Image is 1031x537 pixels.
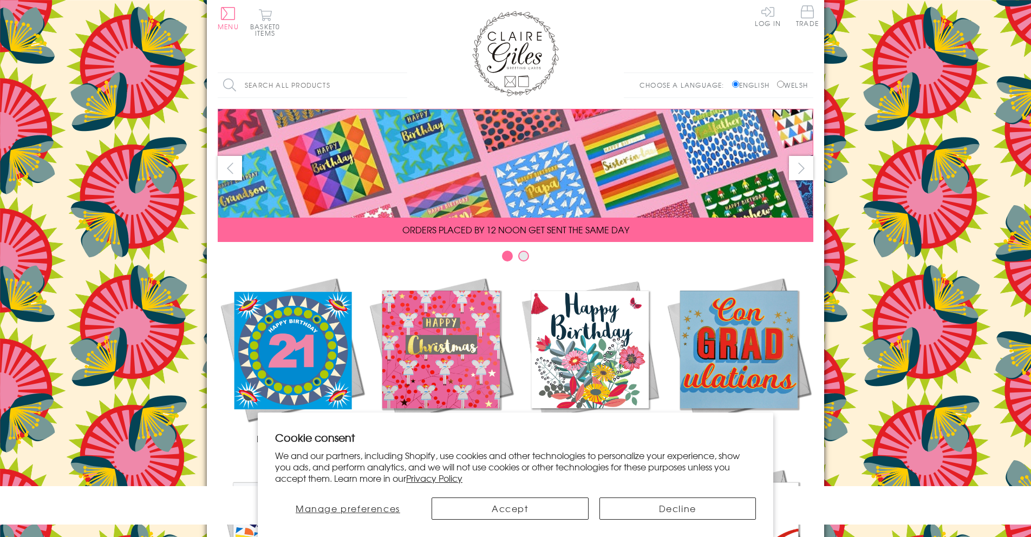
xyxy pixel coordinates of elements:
button: Carousel Page 1 (Current Slide) [502,251,513,261]
a: New Releases [218,275,367,445]
a: Trade [796,5,819,29]
span: ORDERS PLACED BY 12 NOON GET SENT THE SAME DAY [402,223,629,236]
span: Trade [796,5,819,27]
button: Accept [432,497,589,520]
button: Menu [218,7,239,30]
img: Claire Giles Greetings Cards [472,11,559,96]
button: prev [218,156,242,180]
input: Search all products [218,73,407,97]
input: Search [396,73,407,97]
button: Manage preferences [275,497,421,520]
div: Carousel Pagination [218,250,813,267]
p: Choose a language: [640,80,730,90]
a: Academic [664,275,813,445]
a: Privacy Policy [406,471,462,484]
button: Carousel Page 2 [518,251,529,261]
button: next [789,156,813,180]
span: 0 items [255,22,280,38]
button: Decline [599,497,756,520]
label: English [732,80,775,90]
input: English [732,81,739,88]
a: Log In [755,5,781,27]
h2: Cookie consent [275,430,756,445]
span: Menu [218,22,239,31]
span: Manage preferences [296,502,400,515]
input: Welsh [777,81,784,88]
button: Basket0 items [250,9,280,36]
p: We and our partners, including Shopify, use cookies and other technologies to personalize your ex... [275,450,756,483]
label: Welsh [777,80,808,90]
span: New Releases [257,432,328,445]
a: Christmas [367,275,515,445]
a: Birthdays [515,275,664,445]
